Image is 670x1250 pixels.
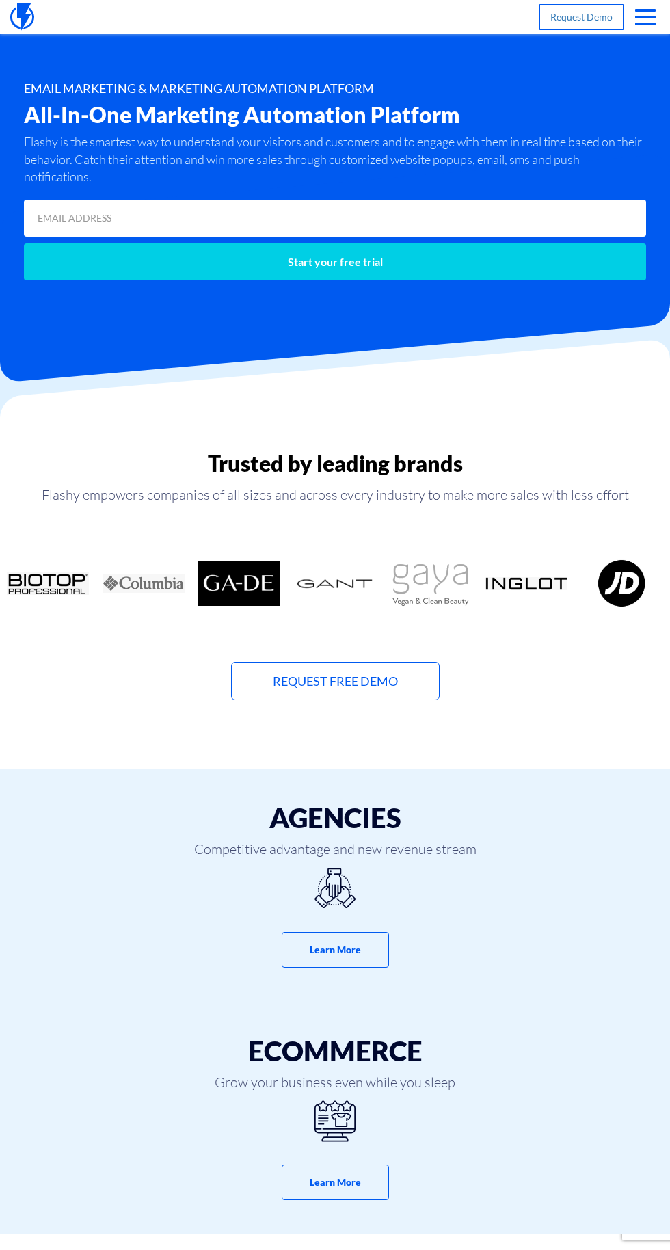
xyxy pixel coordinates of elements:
div: 3 / 18 [96,559,191,607]
div: 6 / 18 [383,559,479,607]
h2: All-In-One Marketing Automation Platform [24,103,646,127]
h1: EMAIL MARKETING & MARKETING AUTOMATION PLATFORM [24,82,646,96]
a: request demo [539,4,624,30]
div: 5 / 18 [287,559,383,607]
div: 4 / 18 [191,559,287,607]
a: Request Free Demo [231,662,440,700]
h3: Agencies [10,803,660,833]
a: eCommerce Grow your business even while you sleep Learn More [10,1002,660,1234]
button: Learn More [282,1165,389,1200]
input: Start your free trial [24,243,646,280]
p: Flashy is the smartest way to understand your visitors and customers and to engage with them in r... [24,133,646,186]
div: 8 / 18 [574,559,670,607]
h3: eCommerce [10,1036,660,1066]
span: Competitive advantage and new revenue stream [10,840,660,860]
a: Agencies Competitive advantage and new revenue stream Learn More [10,769,660,1001]
input: EMAIL ADDRESS [24,200,646,237]
button: Learn More [282,932,389,968]
span: Grow your business even while you sleep [10,1073,660,1093]
div: 7 / 18 [479,559,574,607]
